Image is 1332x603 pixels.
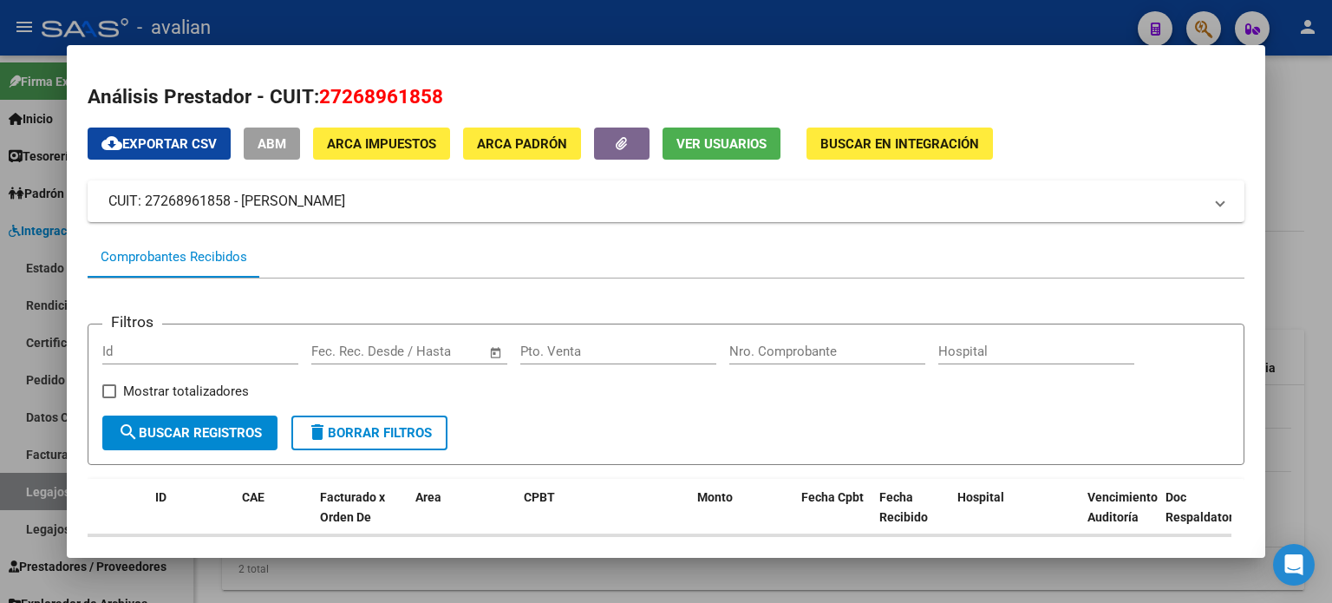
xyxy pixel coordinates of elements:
[676,136,767,152] span: Ver Usuarios
[820,136,979,152] span: Buscar en Integración
[88,82,1244,112] h2: Análisis Prestador - CUIT:
[244,128,300,160] button: ABM
[806,128,993,160] button: Buscar en Integración
[155,490,166,504] span: ID
[307,422,328,442] mat-icon: delete
[663,128,780,160] button: Ver Usuarios
[319,85,443,108] span: 27268961858
[1087,490,1158,524] span: Vencimiento Auditoría
[524,490,555,504] span: CPBT
[118,425,262,441] span: Buscar Registros
[235,479,313,555] datatable-header-cell: CAE
[313,128,450,160] button: ARCA Impuestos
[690,479,794,555] datatable-header-cell: Monto
[102,416,277,450] button: Buscar Registros
[313,479,408,555] datatable-header-cell: Facturado x Orden De
[327,136,436,152] span: ARCA Impuestos
[1081,479,1159,555] datatable-header-cell: Vencimiento Auditoría
[101,133,122,154] mat-icon: cloud_download
[463,128,581,160] button: ARCA Padrón
[415,490,441,504] span: Area
[101,247,247,267] div: Comprobantes Recibidos
[88,128,231,160] button: Exportar CSV
[108,191,1203,212] mat-panel-title: CUIT: 27268961858 - [PERSON_NAME]
[1165,490,1244,524] span: Doc Respaldatoria
[291,416,447,450] button: Borrar Filtros
[697,490,733,504] span: Monto
[311,344,382,359] input: Fecha inicio
[397,344,481,359] input: Fecha fin
[320,490,385,524] span: Facturado x Orden De
[872,479,950,555] datatable-header-cell: Fecha Recibido
[101,136,217,152] span: Exportar CSV
[258,136,286,152] span: ABM
[517,479,690,555] datatable-header-cell: CPBT
[118,422,139,442] mat-icon: search
[102,311,162,333] h3: Filtros
[1159,479,1263,555] datatable-header-cell: Doc Respaldatoria
[123,381,249,402] span: Mostrar totalizadores
[88,180,1244,222] mat-expansion-panel-header: CUIT: 27268961858 - [PERSON_NAME]
[408,479,517,555] datatable-header-cell: Area
[486,343,506,363] button: Open calendar
[1273,544,1315,586] div: Open Intercom Messenger
[794,479,872,555] datatable-header-cell: Fecha Cpbt
[148,479,235,555] datatable-header-cell: ID
[242,490,264,504] span: CAE
[957,490,1004,504] span: Hospital
[477,136,567,152] span: ARCA Padrón
[801,490,864,504] span: Fecha Cpbt
[950,479,1081,555] datatable-header-cell: Hospital
[307,425,432,441] span: Borrar Filtros
[879,490,928,524] span: Fecha Recibido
